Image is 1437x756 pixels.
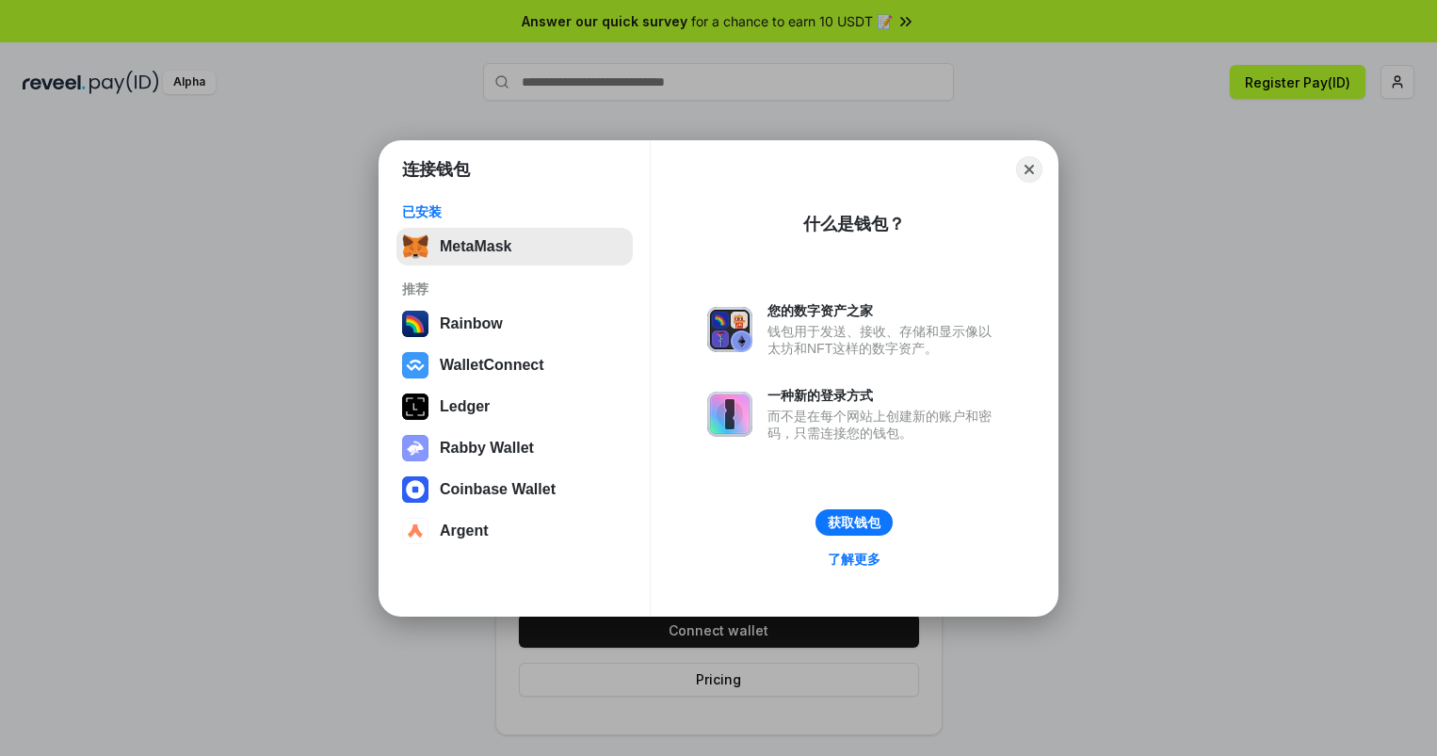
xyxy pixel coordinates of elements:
div: 什么是钱包？ [803,213,905,235]
img: svg+xml,%3Csvg%20xmlns%3D%22http%3A%2F%2Fwww.w3.org%2F2000%2Fsvg%22%20fill%3D%22none%22%20viewBox... [707,307,752,352]
div: 已安装 [402,203,627,220]
img: svg+xml,%3Csvg%20width%3D%22120%22%20height%3D%22120%22%20viewBox%3D%220%200%20120%20120%22%20fil... [402,311,428,337]
div: 获取钱包 [828,514,880,531]
button: 获取钱包 [815,509,893,536]
button: MetaMask [396,228,633,265]
button: Coinbase Wallet [396,471,633,508]
div: 您的数字资产之家 [767,302,1001,319]
div: MetaMask [440,238,511,255]
h1: 连接钱包 [402,158,470,181]
button: Close [1016,156,1042,183]
img: svg+xml,%3Csvg%20width%3D%2228%22%20height%3D%2228%22%20viewBox%3D%220%200%2028%2028%22%20fill%3D... [402,518,428,544]
div: Argent [440,523,489,539]
img: svg+xml,%3Csvg%20xmlns%3D%22http%3A%2F%2Fwww.w3.org%2F2000%2Fsvg%22%20width%3D%2228%22%20height%3... [402,394,428,420]
button: Rainbow [396,305,633,343]
img: svg+xml,%3Csvg%20width%3D%2228%22%20height%3D%2228%22%20viewBox%3D%220%200%2028%2028%22%20fill%3D... [402,476,428,503]
div: Rabby Wallet [440,440,534,457]
img: svg+xml,%3Csvg%20xmlns%3D%22http%3A%2F%2Fwww.w3.org%2F2000%2Fsvg%22%20fill%3D%22none%22%20viewBox... [402,435,428,461]
div: 钱包用于发送、接收、存储和显示像以太坊和NFT这样的数字资产。 [767,323,1001,357]
button: Ledger [396,388,633,426]
div: 而不是在每个网站上创建新的账户和密码，只需连接您的钱包。 [767,408,1001,442]
div: WalletConnect [440,357,544,374]
button: WalletConnect [396,346,633,384]
div: Rainbow [440,315,503,332]
div: Coinbase Wallet [440,481,556,498]
img: svg+xml,%3Csvg%20xmlns%3D%22http%3A%2F%2Fwww.w3.org%2F2000%2Fsvg%22%20fill%3D%22none%22%20viewBox... [707,392,752,437]
div: 了解更多 [828,551,880,568]
button: Argent [396,512,633,550]
button: Rabby Wallet [396,429,633,467]
div: 一种新的登录方式 [767,387,1001,404]
a: 了解更多 [816,547,892,571]
div: Ledger [440,398,490,415]
img: svg+xml,%3Csvg%20width%3D%2228%22%20height%3D%2228%22%20viewBox%3D%220%200%2028%2028%22%20fill%3D... [402,352,428,378]
img: svg+xml,%3Csvg%20fill%3D%22none%22%20height%3D%2233%22%20viewBox%3D%220%200%2035%2033%22%20width%... [402,233,428,260]
div: 推荐 [402,281,627,298]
